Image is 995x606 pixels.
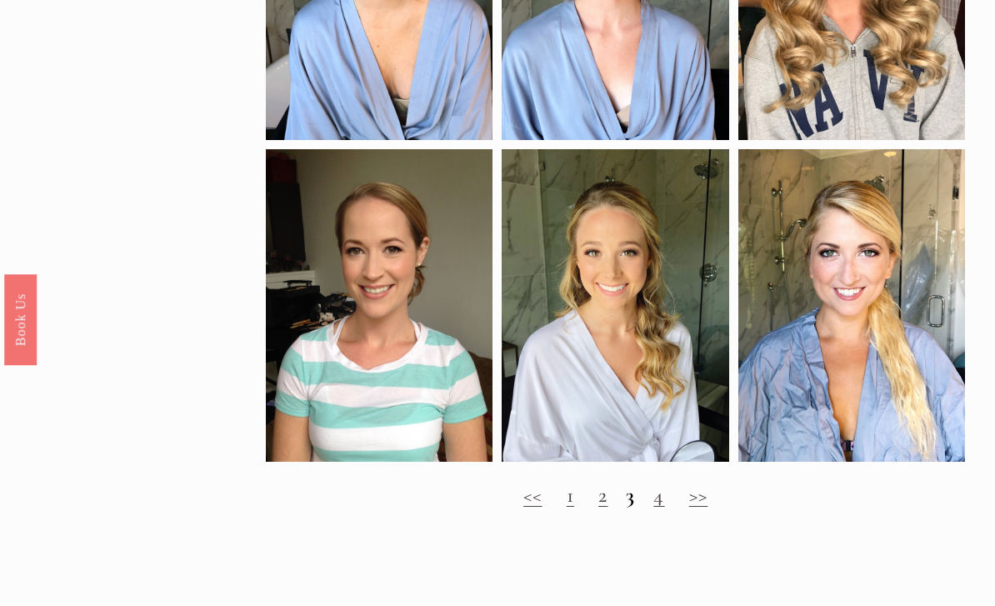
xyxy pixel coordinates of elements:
a: >> [689,483,708,508]
a: 1 [567,483,574,508]
a: Book Us [4,273,37,364]
strong: 3 [626,483,635,508]
a: << [523,483,542,508]
a: 2 [598,483,607,508]
a: 4 [653,483,664,508]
